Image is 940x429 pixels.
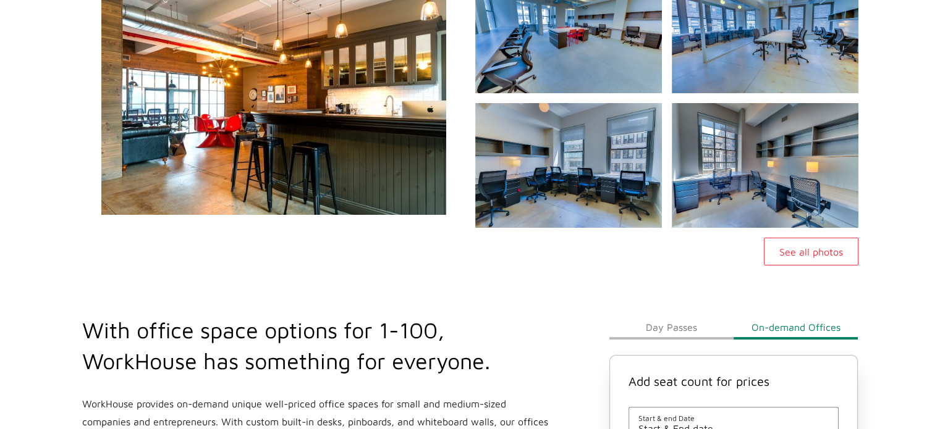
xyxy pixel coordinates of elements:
[609,315,734,339] button: Day Passes
[734,315,858,339] button: On-demand Offices
[82,315,551,377] h2: With office space options for 1-100, WorkHouse has something for everyone.
[638,414,829,423] span: Start & end Date
[629,374,839,388] h4: Add seat count for prices
[764,238,858,265] button: See all photos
